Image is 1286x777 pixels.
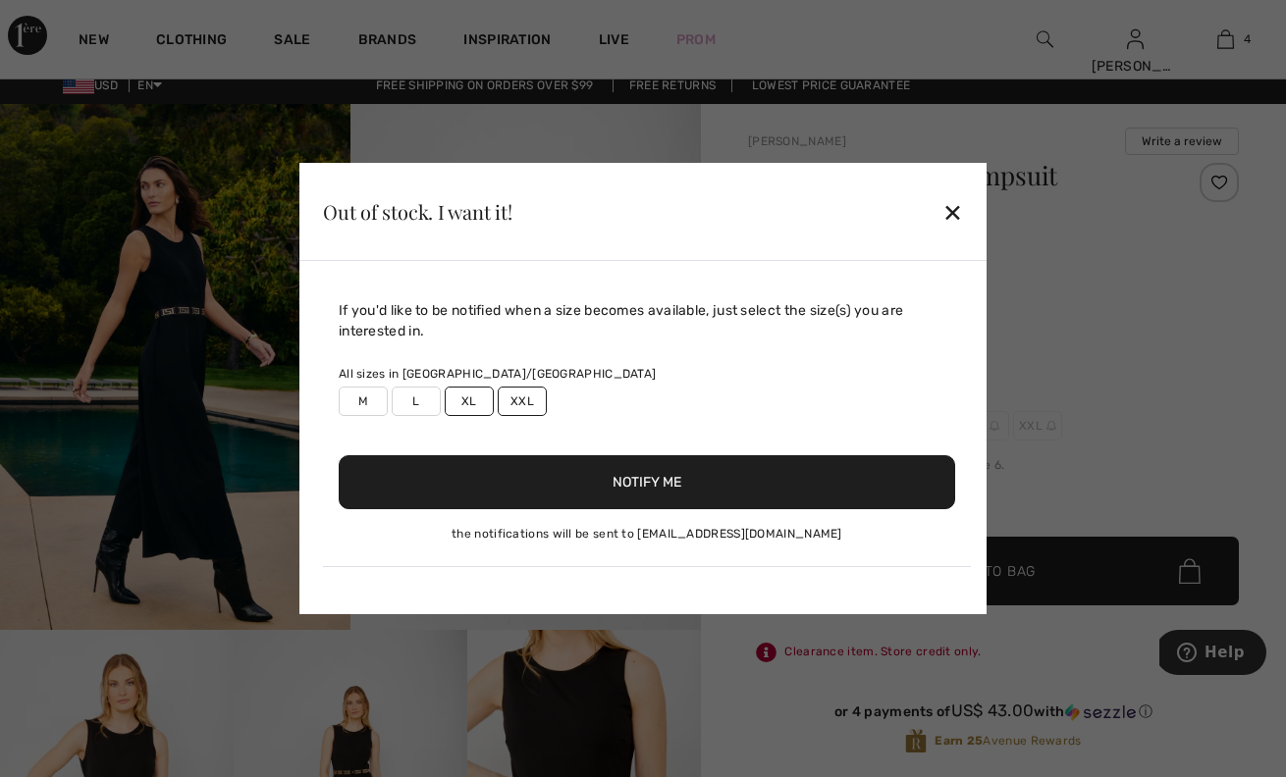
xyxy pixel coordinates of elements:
[45,14,85,31] span: Help
[942,191,963,233] div: ✕
[339,365,955,383] div: All sizes in [GEOGRAPHIC_DATA]/[GEOGRAPHIC_DATA]
[498,387,547,416] label: XXL
[392,387,441,416] label: L
[323,202,512,222] div: Out of stock. I want it!
[445,387,494,416] label: XL
[339,300,955,341] div: If you'd like to be notified when a size becomes available, just select the size(s) you are inter...
[339,387,388,416] label: M
[339,455,955,509] button: Notify Me
[339,525,955,543] div: the notifications will be sent to [EMAIL_ADDRESS][DOMAIN_NAME]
